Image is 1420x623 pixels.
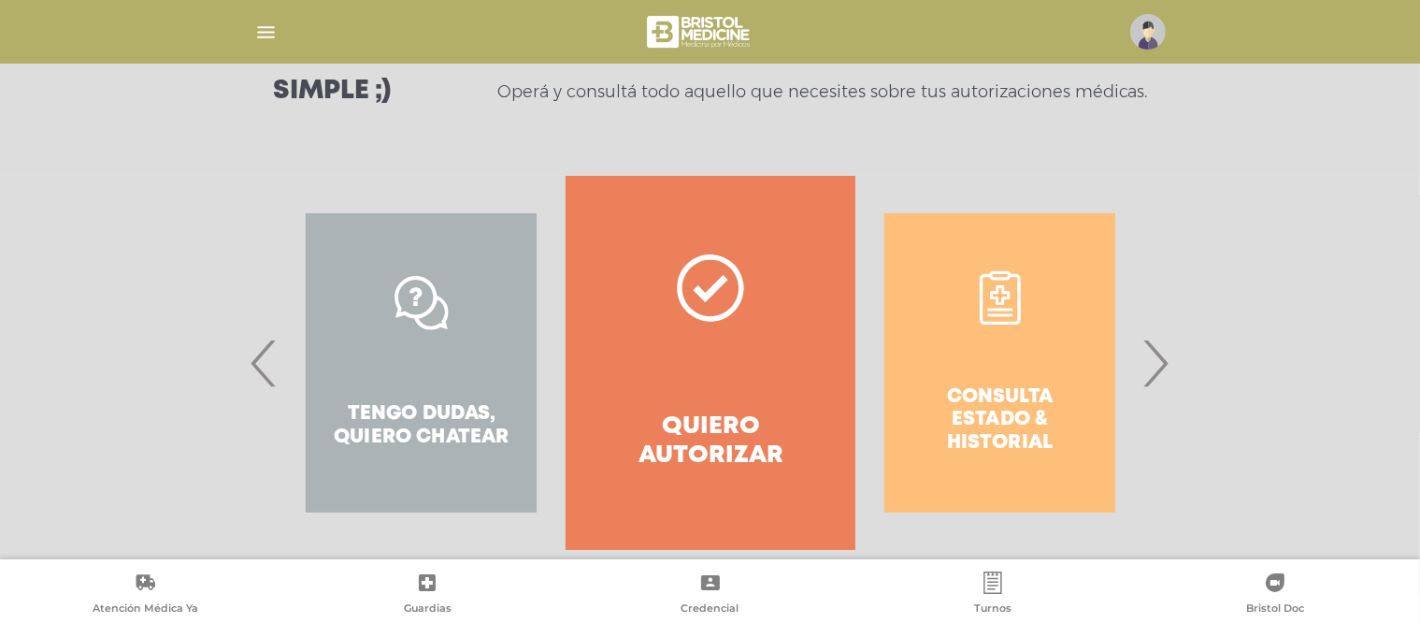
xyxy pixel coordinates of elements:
span: Turnos [974,601,1011,618]
a: Quiero autorizar [566,176,854,550]
h3: Simple ;) [273,79,391,105]
img: Cober_menu-lines-white.svg [254,21,278,44]
a: Turnos [852,572,1134,619]
h4: Quiero autorizar [599,413,821,471]
span: Credencial [681,601,739,618]
p: Operá y consultá todo aquello que necesites sobre tus autorizaciones médicas. [497,80,1147,103]
img: profile-placeholder.svg [1130,14,1166,50]
span: Previous [247,312,283,413]
img: bristol-medicine-blanco.png [644,9,755,54]
span: Guardias [404,601,452,618]
a: Atención Médica Ya [4,572,286,619]
a: Guardias [286,572,568,619]
a: Credencial [568,572,851,619]
a: Bristol Doc [1134,572,1416,619]
span: Bristol Doc [1246,601,1304,618]
span: Next [1138,312,1174,413]
span: Atención Médica Ya [93,601,198,618]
